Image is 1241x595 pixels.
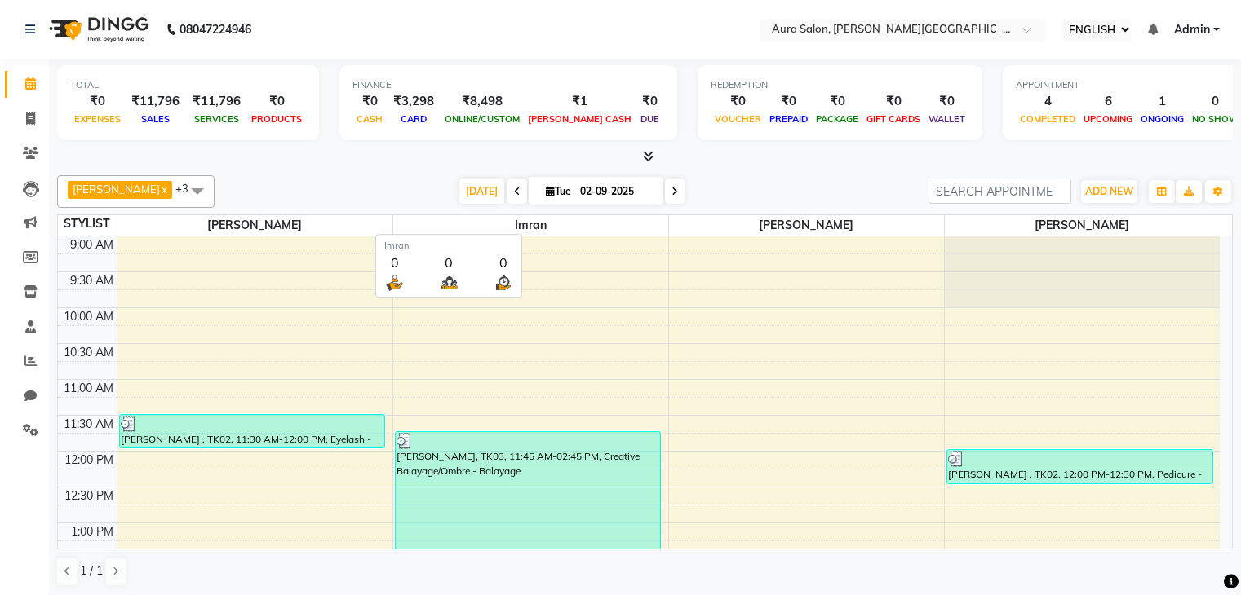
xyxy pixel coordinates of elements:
[1016,113,1079,125] span: COMPLETED
[68,523,117,540] div: 1:00 PM
[812,113,862,125] span: PACKAGE
[42,7,153,52] img: logo
[73,183,160,196] span: [PERSON_NAME]
[190,113,243,125] span: SERVICES
[441,92,524,111] div: ₹8,498
[812,92,862,111] div: ₹0
[67,236,117,253] div: 9:00 AM
[60,308,117,325] div: 10:00 AM
[493,272,513,293] img: wait_time.png
[439,253,459,272] div: 0
[397,113,431,125] span: CARD
[524,92,636,111] div: ₹1
[765,92,812,111] div: ₹0
[352,113,387,125] span: CASH
[924,92,969,111] div: ₹0
[636,92,664,111] div: ₹0
[711,78,969,92] div: REDEMPTION
[459,178,504,204] span: [DATE]
[125,92,186,111] div: ₹11,796
[1137,92,1188,111] div: 1
[352,78,664,92] div: FINANCE
[1079,113,1137,125] span: UPCOMING
[575,179,657,204] input: 2025-09-02
[441,113,524,125] span: ONLINE/CUSTOM
[711,92,765,111] div: ₹0
[247,113,306,125] span: PRODUCTS
[924,113,969,125] span: WALLET
[524,113,636,125] span: [PERSON_NAME] CASH
[180,7,251,52] b: 08047224946
[493,253,513,272] div: 0
[1174,21,1210,38] span: Admin
[862,92,924,111] div: ₹0
[60,344,117,361] div: 10:30 AM
[117,215,392,236] span: [PERSON_NAME]
[862,113,924,125] span: GIFT CARDS
[61,452,117,469] div: 12:00 PM
[384,253,405,272] div: 0
[61,487,117,505] div: 12:30 PM
[929,178,1071,204] input: SEARCH APPOINTMENT
[1137,113,1188,125] span: ONGOING
[669,215,944,236] span: [PERSON_NAME]
[1079,92,1137,111] div: 6
[387,92,441,111] div: ₹3,298
[1016,92,1079,111] div: 4
[60,416,117,433] div: 11:30 AM
[58,215,117,232] div: STYLIST
[352,92,387,111] div: ₹0
[636,113,663,125] span: DUE
[137,113,174,125] span: SALES
[439,272,459,293] img: queue.png
[70,78,306,92] div: TOTAL
[175,182,201,195] span: +3
[711,113,765,125] span: VOUCHER
[947,450,1212,483] div: [PERSON_NAME] , TK02, 12:00 PM-12:30 PM, Pedicure - Express (30 mins)
[384,272,405,293] img: serve.png
[80,562,103,580] span: 1 / 1
[384,239,513,253] div: Imran
[542,185,575,197] span: Tue
[945,215,1221,236] span: [PERSON_NAME]
[60,380,117,397] div: 11:00 AM
[1081,180,1137,203] button: ADD NEW
[1085,185,1133,197] span: ADD NEW
[70,113,125,125] span: EXPENSES
[120,415,385,447] div: [PERSON_NAME] , TK02, 11:30 AM-12:00 PM, Eyelash - Hybrid - Extensions
[247,92,306,111] div: ₹0
[393,215,668,236] span: Imran
[186,92,247,111] div: ₹11,796
[67,272,117,289] div: 9:30 AM
[70,92,125,111] div: ₹0
[160,183,167,196] a: x
[765,113,812,125] span: PREPAID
